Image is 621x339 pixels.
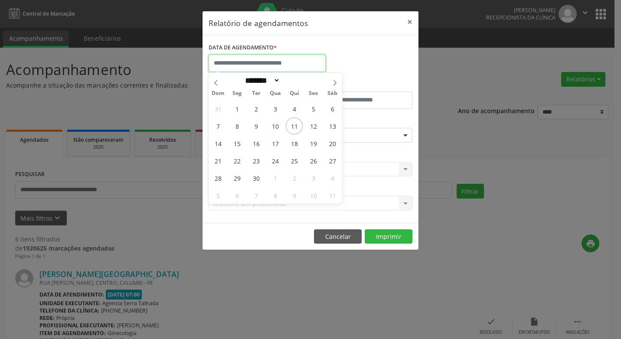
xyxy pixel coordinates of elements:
span: Setembro 26, 2025 [305,152,322,169]
span: Setembro 13, 2025 [324,117,341,134]
span: Setembro 15, 2025 [229,135,245,152]
button: Close [401,11,418,33]
span: Outubro 3, 2025 [305,169,322,186]
span: Setembro 18, 2025 [286,135,303,152]
select: Month [242,76,280,85]
span: Setembro 12, 2025 [305,117,322,134]
span: Qua [266,91,285,96]
span: Setembro 27, 2025 [324,152,341,169]
span: Setembro 21, 2025 [209,152,226,169]
span: Outubro 9, 2025 [286,187,303,204]
span: Outubro 2, 2025 [286,169,303,186]
span: Outubro 4, 2025 [324,169,341,186]
span: Ter [247,91,266,96]
h5: Relatório de agendamentos [209,17,308,29]
span: Setembro 30, 2025 [248,169,265,186]
span: Setembro 16, 2025 [248,135,265,152]
span: Setembro 2, 2025 [248,100,265,117]
span: Outubro 7, 2025 [248,187,265,204]
span: Seg [228,91,247,96]
span: Dom [209,91,228,96]
span: Sáb [323,91,342,96]
span: Setembro 1, 2025 [229,100,245,117]
span: Setembro 6, 2025 [324,100,341,117]
span: Setembro 3, 2025 [267,100,284,117]
label: ATÉ [313,78,412,91]
span: Setembro 7, 2025 [209,117,226,134]
span: Outubro 6, 2025 [229,187,245,204]
span: Outubro 1, 2025 [267,169,284,186]
span: Setembro 22, 2025 [229,152,245,169]
span: Setembro 19, 2025 [305,135,322,152]
span: Setembro 20, 2025 [324,135,341,152]
span: Setembro 4, 2025 [286,100,303,117]
span: Setembro 14, 2025 [209,135,226,152]
span: Setembro 8, 2025 [229,117,245,134]
span: Setembro 17, 2025 [267,135,284,152]
span: Setembro 25, 2025 [286,152,303,169]
span: Outubro 8, 2025 [267,187,284,204]
span: Outubro 10, 2025 [305,187,322,204]
span: Setembro 23, 2025 [248,152,265,169]
span: Setembro 29, 2025 [229,169,245,186]
button: Cancelar [314,229,362,244]
span: Agosto 31, 2025 [209,100,226,117]
span: Outubro 11, 2025 [324,187,341,204]
label: DATA DE AGENDAMENTO [209,41,277,55]
span: Setembro 11, 2025 [286,117,303,134]
span: Outubro 5, 2025 [209,187,226,204]
span: Setembro 24, 2025 [267,152,284,169]
span: Setembro 28, 2025 [209,169,226,186]
span: Setembro 5, 2025 [305,100,322,117]
span: Setembro 10, 2025 [267,117,284,134]
span: Setembro 9, 2025 [248,117,265,134]
input: Year [280,76,309,85]
span: Sex [304,91,323,96]
span: Qui [285,91,304,96]
button: Imprimir [365,229,412,244]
